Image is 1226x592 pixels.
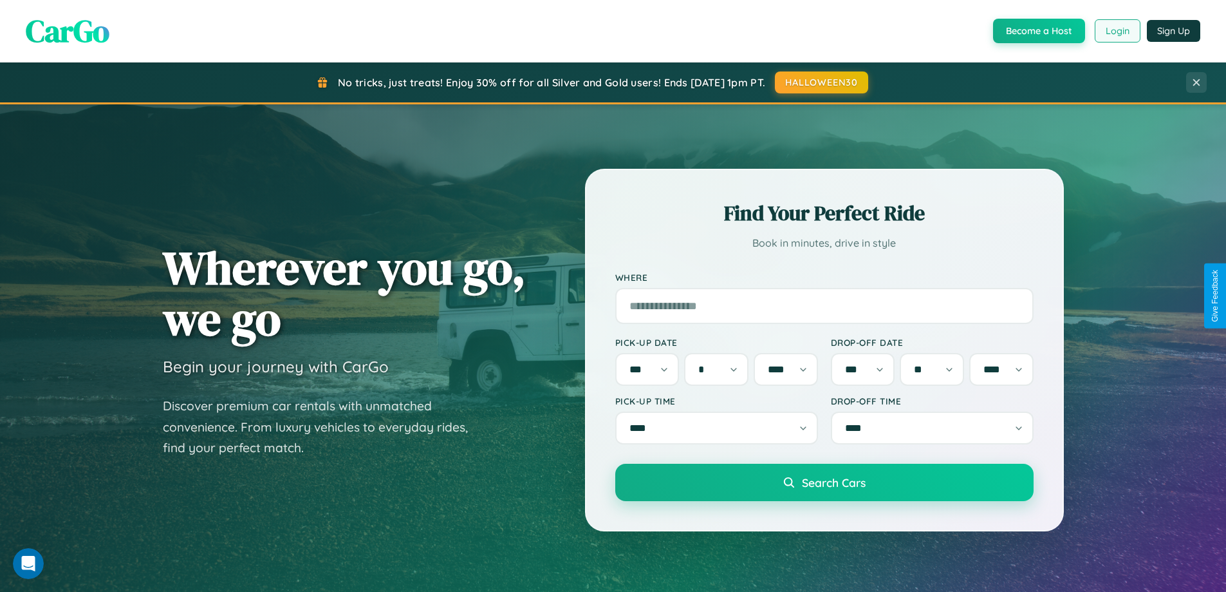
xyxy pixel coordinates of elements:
[615,396,818,406] label: Pick-up Time
[831,337,1034,348] label: Drop-off Date
[1211,270,1220,322] div: Give Feedback
[26,10,109,52] span: CarGo
[831,396,1034,406] label: Drop-off Time
[802,475,866,490] span: Search Cars
[615,199,1034,227] h2: Find Your Perfect Ride
[615,464,1034,501] button: Search Cars
[1095,19,1140,43] button: Login
[615,234,1034,253] p: Book in minutes, drive in style
[338,76,765,89] span: No tricks, just treats! Enjoy 30% off for all Silver and Gold users! Ends [DATE] 1pm PT.
[615,337,818,348] label: Pick-up Date
[775,72,868,93] button: HALLOWEEN30
[615,272,1034,283] label: Where
[163,396,485,459] p: Discover premium car rentals with unmatched convenience. From luxury vehicles to everyday rides, ...
[163,242,526,344] h1: Wherever you go, we go
[993,19,1085,43] button: Become a Host
[13,548,44,579] iframe: Intercom live chat
[1147,20,1200,42] button: Sign Up
[163,357,389,376] h3: Begin your journey with CarGo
